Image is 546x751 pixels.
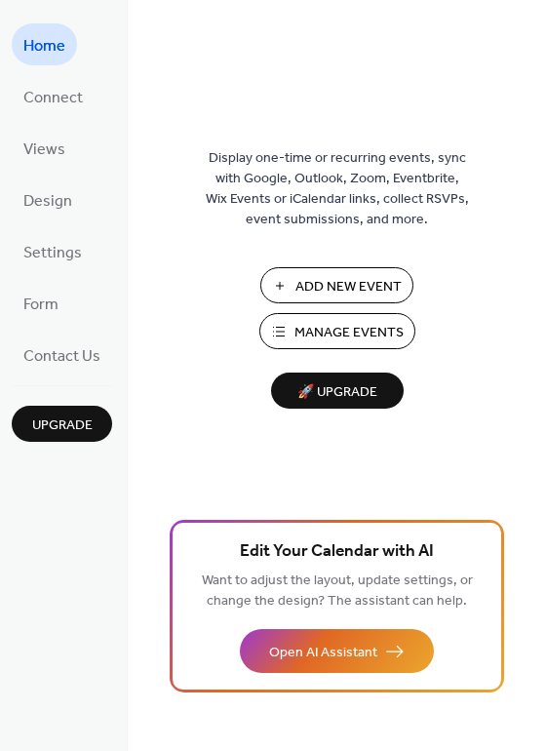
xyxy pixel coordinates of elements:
[23,290,58,320] span: Form
[12,406,112,442] button: Upgrade
[23,135,65,165] span: Views
[202,568,473,614] span: Want to adjust the layout, update settings, or change the design? The assistant can help.
[12,127,77,169] a: Views
[271,373,404,409] button: 🚀 Upgrade
[12,75,95,117] a: Connect
[23,341,100,372] span: Contact Us
[240,629,434,673] button: Open AI Assistant
[295,277,402,297] span: Add New Event
[12,178,84,220] a: Design
[12,23,77,65] a: Home
[283,379,392,406] span: 🚀 Upgrade
[32,415,93,436] span: Upgrade
[23,31,65,61] span: Home
[12,282,70,324] a: Form
[12,334,112,375] a: Contact Us
[269,643,377,663] span: Open AI Assistant
[260,267,413,303] button: Add New Event
[206,148,469,230] span: Display one-time or recurring events, sync with Google, Outlook, Zoom, Eventbrite, Wix Events or ...
[23,83,83,113] span: Connect
[294,323,404,343] span: Manage Events
[23,238,82,268] span: Settings
[12,230,94,272] a: Settings
[240,538,434,566] span: Edit Your Calendar with AI
[259,313,415,349] button: Manage Events
[23,186,72,217] span: Design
